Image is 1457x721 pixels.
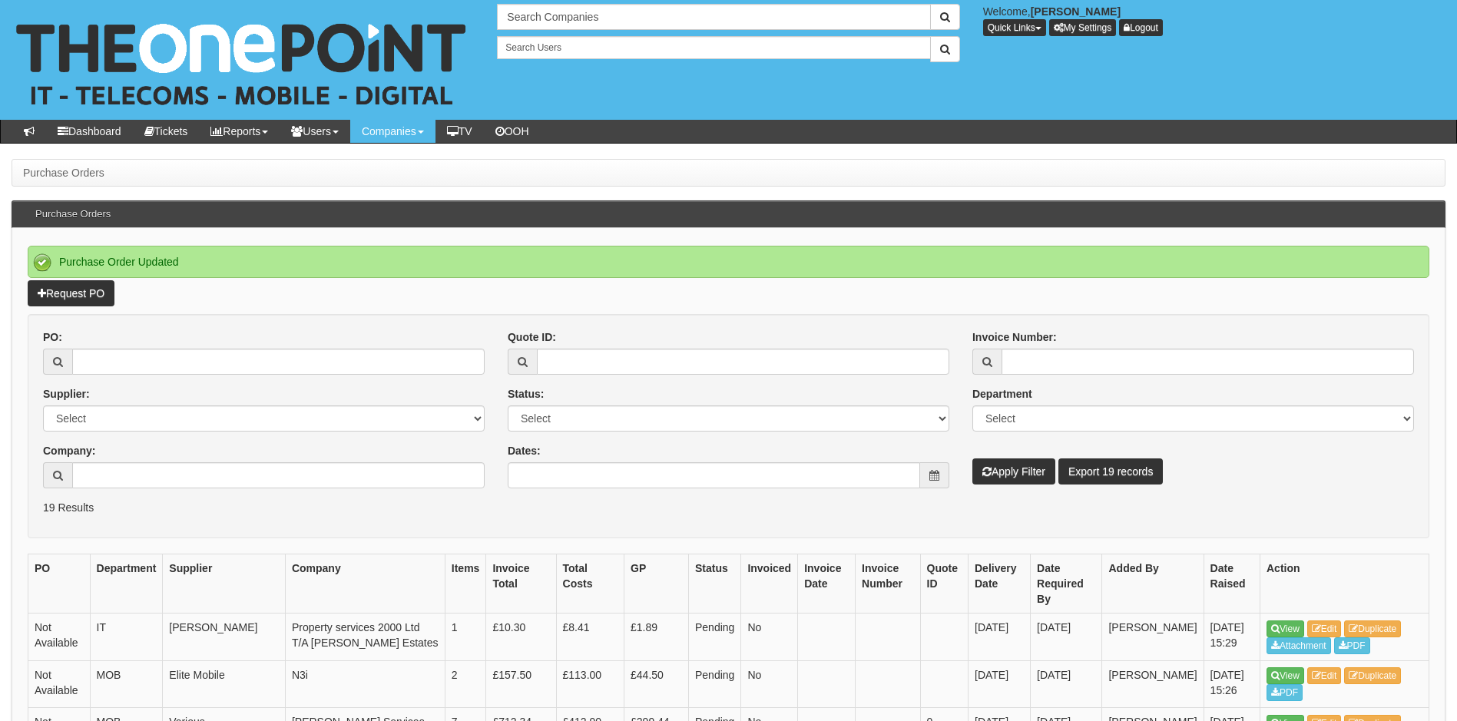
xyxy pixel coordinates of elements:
[1204,614,1260,661] td: [DATE] 15:29
[624,660,689,708] td: £44.50
[445,554,486,614] th: Items
[798,554,856,614] th: Invoice Date
[435,120,484,143] a: TV
[484,120,541,143] a: OOH
[1031,5,1121,18] b: [PERSON_NAME]
[969,660,1031,708] td: [DATE]
[1267,637,1331,654] a: Attachment
[972,458,1055,485] button: Apply Filter
[1102,554,1204,614] th: Added By
[285,614,445,661] td: Property services 2000 Ltd T/A [PERSON_NAME] Estates
[285,554,445,614] th: Company
[1031,614,1102,661] td: [DATE]
[486,614,556,661] td: £10.30
[1102,614,1204,661] td: [PERSON_NAME]
[624,614,689,661] td: £1.89
[280,120,350,143] a: Users
[163,614,286,661] td: [PERSON_NAME]
[1344,620,1401,637] a: Duplicate
[688,614,740,661] td: Pending
[508,386,544,402] label: Status:
[972,4,1457,36] div: Welcome,
[1119,19,1163,36] a: Logout
[23,165,104,180] li: Purchase Orders
[1267,667,1304,684] a: View
[1307,620,1342,637] a: Edit
[741,554,798,614] th: Invoiced
[46,120,133,143] a: Dashboard
[1049,19,1117,36] a: My Settings
[969,554,1031,614] th: Delivery Date
[28,614,91,661] td: Not Available
[163,554,286,614] th: Supplier
[28,201,118,227] h3: Purchase Orders
[445,614,486,661] td: 1
[556,660,624,708] td: £113.00
[445,660,486,708] td: 2
[556,614,624,661] td: £8.41
[486,660,556,708] td: £157.50
[972,329,1057,345] label: Invoice Number:
[1260,554,1429,614] th: Action
[497,4,930,30] input: Search Companies
[1307,667,1342,684] a: Edit
[508,443,541,458] label: Dates:
[43,443,95,458] label: Company:
[163,660,286,708] td: Elite Mobile
[856,554,921,614] th: Invoice Number
[972,386,1032,402] label: Department
[199,120,280,143] a: Reports
[133,120,200,143] a: Tickets
[969,614,1031,661] td: [DATE]
[28,554,91,614] th: PO
[1344,667,1401,684] a: Duplicate
[1031,554,1102,614] th: Date Required By
[43,329,62,345] label: PO:
[1267,620,1304,637] a: View
[28,246,1429,278] div: Purchase Order Updated
[741,614,798,661] td: No
[90,660,163,708] td: MOB
[920,554,968,614] th: Quote ID
[741,660,798,708] td: No
[285,660,445,708] td: N3i
[1102,660,1204,708] td: [PERSON_NAME]
[28,280,114,306] a: Request PO
[1204,554,1260,614] th: Date Raised
[1204,660,1260,708] td: [DATE] 15:26
[43,500,1414,515] p: 19 Results
[1267,684,1303,701] a: PDF
[1058,458,1164,485] a: Export 19 records
[688,660,740,708] td: Pending
[497,36,930,59] input: Search Users
[1031,660,1102,708] td: [DATE]
[508,329,556,345] label: Quote ID:
[28,660,91,708] td: Not Available
[983,19,1046,36] button: Quick Links
[90,614,163,661] td: IT
[556,554,624,614] th: Total Costs
[1334,637,1370,654] a: PDF
[486,554,556,614] th: Invoice Total
[688,554,740,614] th: Status
[624,554,689,614] th: GP
[350,120,435,143] a: Companies
[90,554,163,614] th: Department
[43,386,90,402] label: Supplier:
